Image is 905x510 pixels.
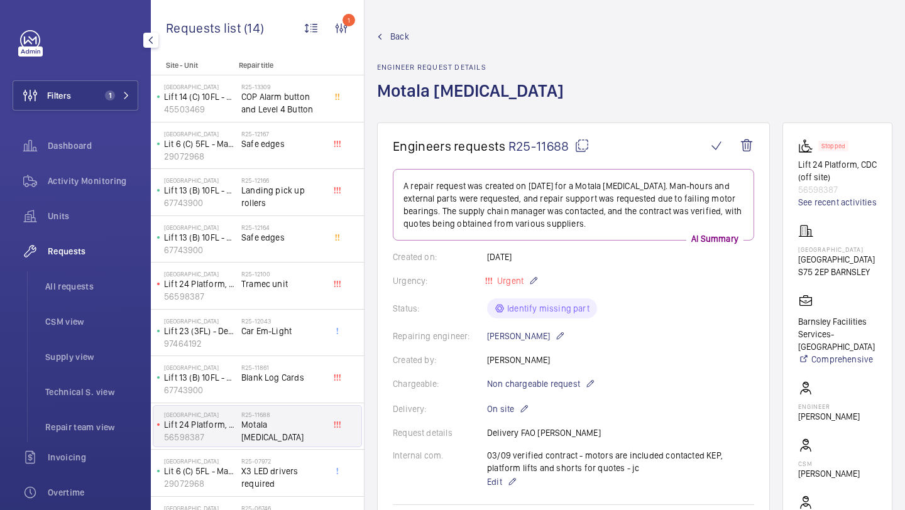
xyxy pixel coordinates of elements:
p: [GEOGRAPHIC_DATA] [164,364,236,371]
span: Car Em-Light [241,325,324,337]
p: Engineer [798,403,860,410]
p: 56598387 [798,183,877,196]
p: AI Summary [686,232,743,245]
span: Urgent [495,276,524,286]
h2: R25-12166 [241,176,324,184]
p: 97464192 [164,337,236,350]
p: [PERSON_NAME] [487,328,565,344]
p: S75 2EP BARNSLEY [798,266,875,278]
p: Lift 24 Platform, CDC (off site) [164,418,236,431]
h2: R25-12100 [241,270,324,278]
p: [GEOGRAPHIC_DATA] [164,270,236,278]
p: [GEOGRAPHIC_DATA] [164,457,236,465]
p: 29072968 [164,150,236,163]
span: Blank Log Cards [241,371,324,384]
h2: R25-12164 [241,224,324,231]
span: Invoicing [48,451,138,464]
p: [PERSON_NAME] [798,410,860,423]
span: Edit [487,475,502,488]
p: Lift 13 (B) 10FL - KL B [164,184,236,197]
p: 45503469 [164,103,236,116]
h1: Motala [MEDICAL_DATA] [377,79,571,122]
p: [GEOGRAPHIC_DATA] [798,246,875,253]
p: 56598387 [164,290,236,303]
h2: R25-07972 [241,457,324,465]
span: R25-11688 [508,138,590,154]
p: [GEOGRAPHIC_DATA] [164,83,236,90]
span: Activity Monitoring [48,175,138,187]
p: 56598387 [164,431,236,443]
p: [GEOGRAPHIC_DATA] [164,176,236,184]
span: All requests [45,280,138,293]
p: [GEOGRAPHIC_DATA] [164,317,236,325]
button: Filters1 [13,80,138,111]
span: Non chargeable request [487,377,580,390]
h2: R25-12167 [241,130,324,138]
p: A repair request was created on [DATE] for a Motala [MEDICAL_DATA]. Man-hours and external parts ... [403,180,743,230]
h2: R25-11861 [241,364,324,371]
h2: Engineer request details [377,63,571,72]
span: Safe edges [241,138,324,150]
span: Overtime [48,486,138,499]
span: X3 LED drivers required [241,465,324,490]
p: 67743900 [164,244,236,256]
span: CSM view [45,315,138,328]
a: Comprehensive [798,353,877,366]
p: [GEOGRAPHIC_DATA] [164,411,236,418]
span: Tramec unit [241,278,324,290]
span: Technical S. view [45,386,138,398]
a: See recent activities [798,196,877,209]
img: platform_lift.svg [798,138,818,153]
span: Requests [48,245,138,258]
p: On site [487,401,529,416]
p: CSM [798,460,860,467]
p: Lift 23 (3FL) - Dermatology [164,325,236,337]
p: Stopped [821,144,845,148]
span: Requests list [166,20,244,36]
p: Lift 24 Platform, CDC (off site) [164,278,236,290]
p: 67743900 [164,197,236,209]
p: [GEOGRAPHIC_DATA] [164,224,236,231]
p: 67743900 [164,384,236,396]
p: Repair title [239,61,322,70]
span: Landing pick up rollers [241,184,324,209]
h2: R25-11688 [241,411,324,418]
p: Barnsley Facilities Services- [GEOGRAPHIC_DATA] [798,315,877,353]
p: Lift 13 (B) 10FL - KL B [164,231,236,244]
span: Repair team view [45,421,138,433]
p: Lift 14 (C) 10FL - KL C [164,90,236,103]
span: Back [390,30,409,43]
h2: R25-12043 [241,317,324,325]
span: Safe edges [241,231,324,244]
span: Dashboard [48,139,138,152]
p: [GEOGRAPHIC_DATA] [798,253,875,266]
h2: R25-13309 [241,83,324,90]
p: Lift 24 Platform, CDC (off site) [798,158,877,183]
span: 1 [105,90,115,100]
span: Filters [47,89,71,102]
span: Engineers requests [393,138,506,154]
p: Site - Unit [151,61,234,70]
p: Lit 6 (C) 5FL - Maternity C [164,465,236,477]
span: Motala [MEDICAL_DATA] [241,418,324,443]
p: [GEOGRAPHIC_DATA] [164,130,236,138]
span: Supply view [45,350,138,363]
p: Lift 13 (B) 10FL - KL B [164,371,236,384]
span: Units [48,210,138,222]
span: COP Alarm button and Level 4 Button [241,90,324,116]
p: 29072968 [164,477,236,490]
p: [PERSON_NAME] [798,467,860,480]
p: Lit 6 (C) 5FL - Maternity C [164,138,236,150]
